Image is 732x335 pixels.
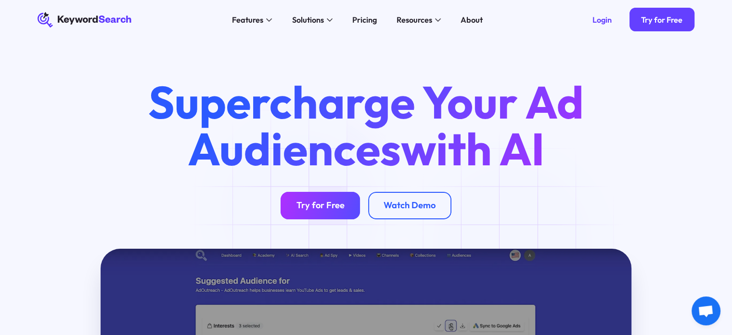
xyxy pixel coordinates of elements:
a: Pricing [346,12,383,28]
div: Features [232,14,263,26]
div: Solutions [292,14,323,26]
div: Login [592,15,612,25]
a: About [454,12,488,28]
span: with AI [401,120,545,177]
a: Try for Free [281,192,360,219]
div: Try for Free [641,15,682,25]
div: Watch Demo [384,200,436,211]
div: Pricing [352,14,377,26]
a: Login [580,8,623,31]
h1: Supercharge Your Ad Audiences [130,79,602,172]
a: Open chat [692,296,720,325]
div: Try for Free [296,200,345,211]
a: Try for Free [629,8,694,31]
div: About [461,14,483,26]
div: Resources [396,14,432,26]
